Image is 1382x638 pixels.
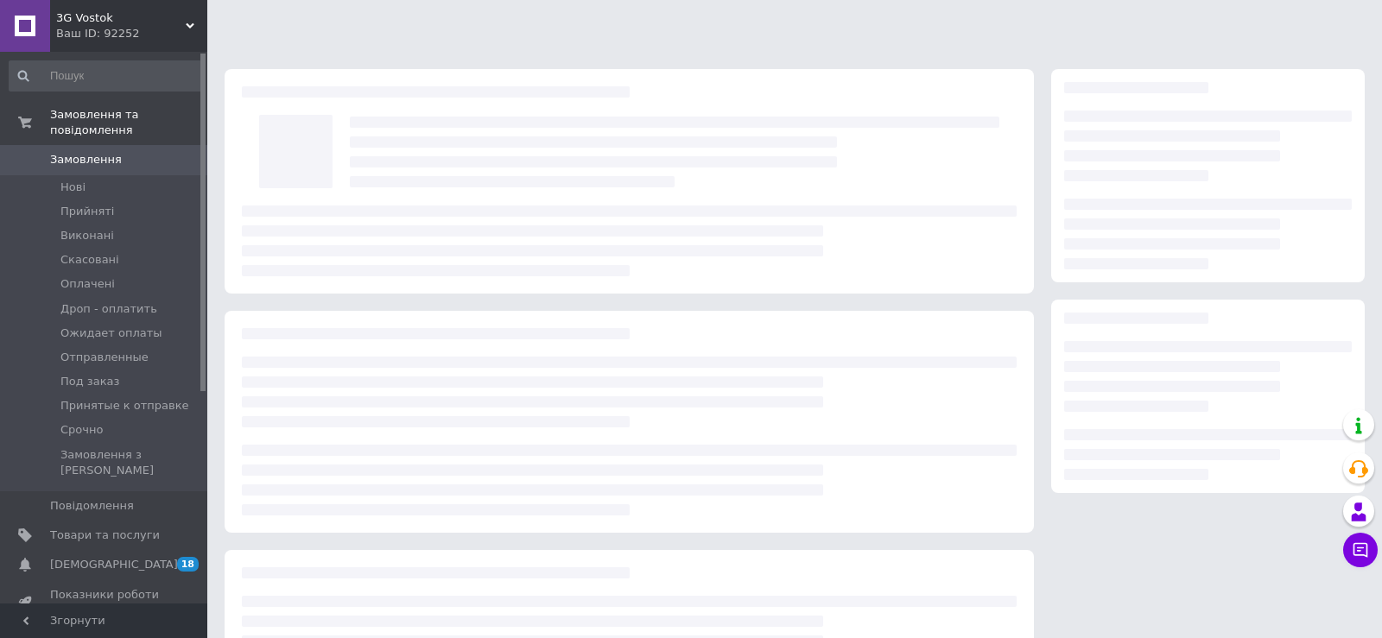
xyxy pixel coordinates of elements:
span: Отправленные [60,350,149,365]
span: Прийняті [60,204,114,219]
div: Ваш ID: 92252 [56,26,207,41]
span: Принятые к отправке [60,398,189,414]
span: Дроп - оплатить [60,301,157,317]
span: Замовлення з [PERSON_NAME] [60,447,202,478]
span: Повідомлення [50,498,134,514]
button: Чат з покупцем [1343,533,1378,567]
span: Ожидает оплаты [60,325,162,341]
span: Нові [60,180,86,195]
span: Под заказ [60,374,119,389]
span: Показники роботи компанії [50,587,160,618]
span: Товари та послуги [50,527,160,543]
span: Виконані [60,228,114,243]
span: Замовлення [50,152,122,167]
span: Срочно [60,422,103,438]
span: Оплачені [60,276,115,292]
span: Скасовані [60,252,119,268]
span: Замовлення та повідомлення [50,107,207,138]
span: 18 [177,557,199,572]
input: Пошук [9,60,204,92]
span: 3G Vostok [56,10,186,26]
span: [DEMOGRAPHIC_DATA] [50,557,178,572]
